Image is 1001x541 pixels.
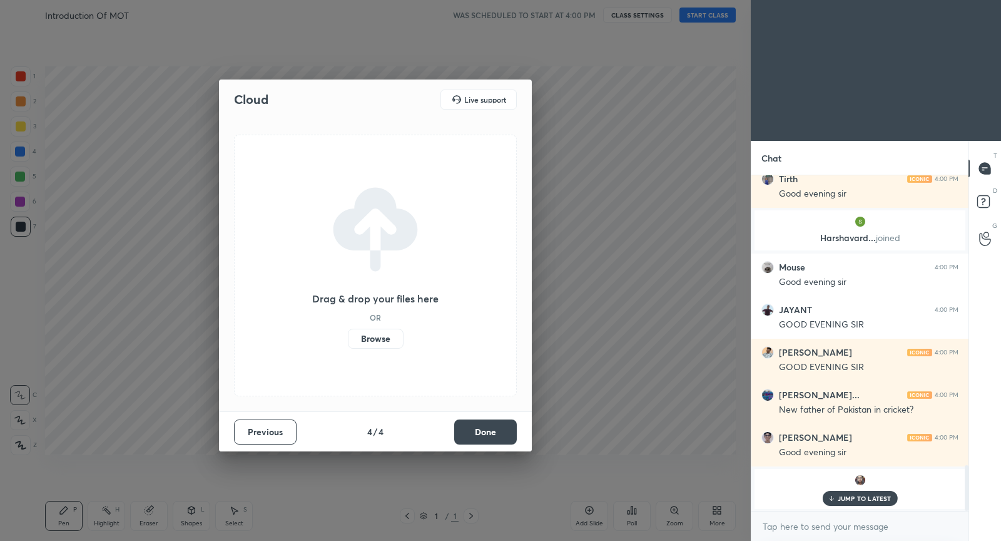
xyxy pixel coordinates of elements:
[367,425,372,438] h4: 4
[779,262,805,273] h6: Mouse
[761,173,774,185] img: 8d16af9199ba440ca0ca5adf6d5e8d2b.jpg
[779,389,860,401] h6: [PERSON_NAME]...
[907,349,932,356] img: iconic-light.a09c19a4.png
[935,434,958,441] div: 4:00 PM
[779,188,958,200] div: Good evening sir
[779,404,958,416] div: New father of Pakistan in cricket?
[854,474,866,487] img: 0dda8d15b7044aca96d74270279ca463.jpg
[779,173,798,185] h6: Tirth
[854,215,866,228] img: 3
[761,431,774,444] img: 5d8c58cdf8624bcfb2067a1a51605d2a.jpg
[751,142,791,175] p: Chat
[312,294,439,304] h3: Drag & drop your files here
[464,96,506,103] h5: Live support
[379,425,384,438] h4: 4
[454,420,517,445] button: Done
[935,391,958,399] div: 4:00 PM
[838,495,892,502] p: JUMP TO LATEST
[779,347,852,358] h6: [PERSON_NAME]
[751,175,968,512] div: grid
[779,276,958,289] div: Good evening sir
[779,319,958,331] div: GOOD EVENING SIR
[373,425,377,438] h4: /
[935,349,958,356] div: 4:00 PM
[779,446,958,459] div: Good evening sir
[761,346,774,359] img: ca8ec100d24640d98799e8fb6ace2503.jpg
[779,361,958,374] div: GOOD EVENING SIR
[234,420,297,445] button: Previous
[762,233,958,243] p: Harshavard...
[761,389,774,401] img: e10a8e4984d441f59158e002ab6beed2.jpg
[762,492,958,502] p: Sunidhi
[907,175,932,183] img: iconic-light.a09c19a4.png
[761,304,774,316] img: ce542bee7f5741db879d16c11758824e.jpg
[935,306,958,314] div: 4:00 PM
[935,175,958,183] div: 4:00 PM
[234,91,268,108] h2: Cloud
[876,232,900,244] span: joined
[993,186,997,195] p: D
[761,261,774,274] img: 9a52167550924b9e92ab405168d0c82a.jpg
[863,490,888,502] span: joined
[779,432,852,443] h6: [PERSON_NAME]
[992,221,997,230] p: G
[907,391,932,399] img: iconic-light.a09c19a4.png
[779,304,812,316] h6: JAYANT
[993,151,997,160] p: T
[370,314,381,321] h5: OR
[935,264,958,271] div: 4:00 PM
[907,434,932,441] img: iconic-light.a09c19a4.png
